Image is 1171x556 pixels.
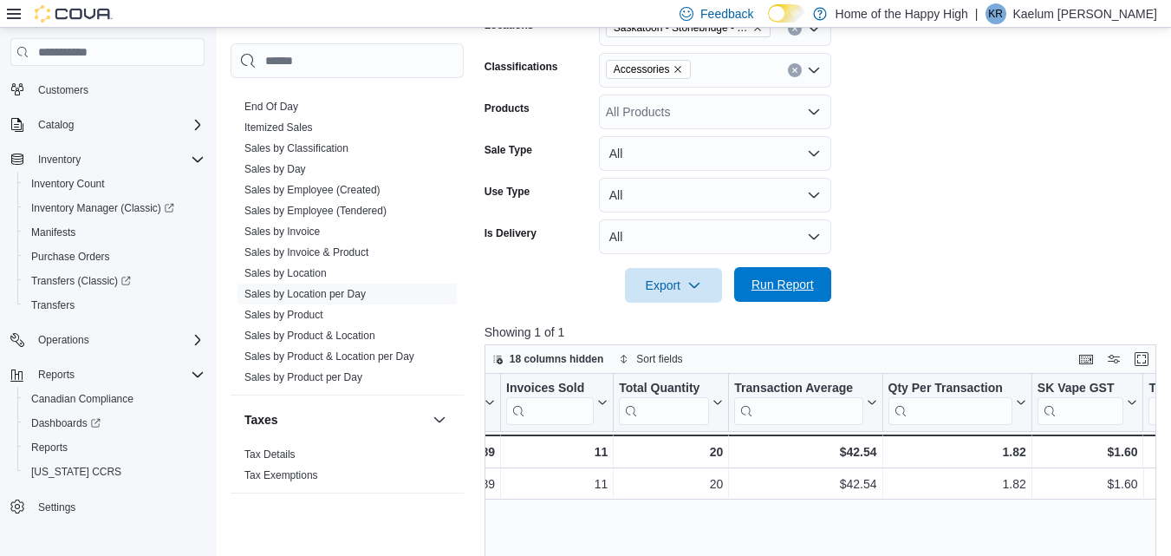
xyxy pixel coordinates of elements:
[244,309,323,321] a: Sales by Product
[31,78,205,100] span: Customers
[24,271,205,291] span: Transfers (Classic)
[24,246,205,267] span: Purchase Orders
[244,246,368,258] a: Sales by Invoice & Product
[17,460,211,484] button: [US_STATE] CCRS
[24,173,112,194] a: Inventory Count
[244,287,366,301] span: Sales by Location per Day
[485,226,537,240] label: Is Delivery
[734,381,876,425] button: Transaction Average
[244,329,375,343] span: Sales by Product & Location
[31,497,82,518] a: Settings
[244,204,387,218] span: Sales by Employee (Tendered)
[619,381,723,425] button: Total Quantity
[3,328,211,352] button: Operations
[35,5,113,23] img: Cova
[1013,3,1158,24] p: Kaelum [PERSON_NAME]
[734,381,862,397] div: Transaction Average
[244,468,318,482] span: Tax Exemptions
[244,448,296,461] a: Tax Details
[888,381,1012,425] div: Qty Per Transaction
[244,266,327,280] span: Sales by Location
[3,147,211,172] button: Inventory
[31,114,205,135] span: Catalog
[606,60,692,79] span: Accessories
[788,63,802,77] button: Clear input
[244,205,387,217] a: Sales by Employee (Tendered)
[24,413,205,434] span: Dashboards
[1076,349,1096,370] button: Keyboard shortcuts
[31,364,81,385] button: Reports
[807,63,821,77] button: Open list of options
[986,3,1006,24] div: Kaelum Rudy
[31,250,110,264] span: Purchase Orders
[244,163,306,175] a: Sales by Day
[1038,381,1124,425] div: SK Vape GST
[614,19,749,36] span: Saskatoon - Stonebridge - Fire & Flower
[420,474,495,494] div: $467.89
[38,333,89,347] span: Operations
[988,3,1003,24] span: KR
[17,220,211,245] button: Manifests
[31,149,205,170] span: Inventory
[38,118,74,132] span: Catalog
[975,3,979,24] p: |
[24,461,128,482] a: [US_STATE] CCRS
[244,183,381,197] span: Sales by Employee (Created)
[31,80,95,101] a: Customers
[38,500,75,514] span: Settings
[485,324,1163,341] p: Showing 1 of 1
[1038,442,1138,462] div: $1.60
[485,185,530,199] label: Use Type
[807,105,821,119] button: Open list of options
[31,364,205,385] span: Reports
[17,435,211,460] button: Reports
[734,474,876,494] div: $42.54
[599,178,831,213] button: All
[17,245,211,269] button: Purchase Orders
[244,121,313,134] a: Itemized Sales
[244,330,375,342] a: Sales by Product & Location
[24,222,205,243] span: Manifests
[619,474,723,494] div: 20
[244,101,298,113] a: End Of Day
[24,413,107,434] a: Dashboards
[24,271,138,291] a: Transfers (Classic)
[420,442,495,462] div: $467.89
[244,142,348,154] a: Sales by Classification
[244,371,362,383] a: Sales by Product per Day
[1038,381,1124,397] div: SK Vape GST
[244,267,327,279] a: Sales by Location
[3,494,211,520] button: Settings
[1103,349,1124,370] button: Display options
[888,381,1025,425] button: Qty Per Transaction
[636,352,682,366] span: Sort fields
[888,442,1025,462] div: 1.82
[244,245,368,259] span: Sales by Invoice & Product
[506,381,608,425] button: Invoices Sold
[612,349,689,370] button: Sort fields
[24,389,140,409] a: Canadian Compliance
[38,153,81,167] span: Inventory
[485,101,530,115] label: Products
[24,389,205,409] span: Canadian Compliance
[31,226,75,239] span: Manifests
[506,474,608,494] div: 11
[17,387,211,411] button: Canadian Compliance
[429,409,450,430] button: Taxes
[31,441,68,455] span: Reports
[244,162,306,176] span: Sales by Day
[24,461,205,482] span: Washington CCRS
[231,96,464,395] div: Sales
[244,411,278,428] h3: Taxes
[17,172,211,196] button: Inventory Count
[24,198,205,219] span: Inventory Manager (Classic)
[244,350,414,363] a: Sales by Product & Location per Day
[244,225,320,239] span: Sales by Invoice
[244,448,296,461] span: Tax Details
[3,76,211,101] button: Customers
[17,411,211,435] a: Dashboards
[244,469,318,481] a: Tax Exemptions
[244,411,426,428] button: Taxes
[31,298,75,312] span: Transfers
